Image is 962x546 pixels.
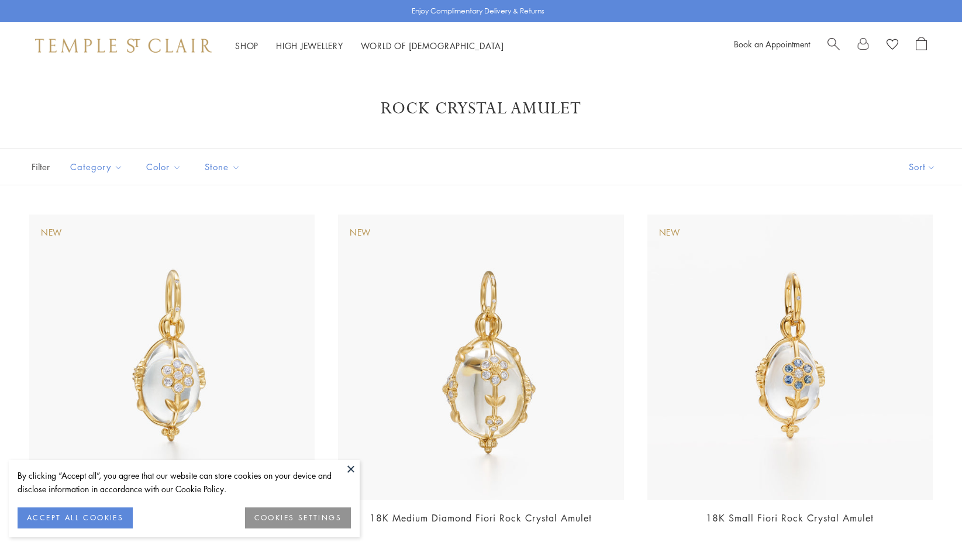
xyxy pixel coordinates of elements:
[361,40,504,51] a: World of [DEMOGRAPHIC_DATA]World of [DEMOGRAPHIC_DATA]
[61,154,132,180] button: Category
[196,154,249,180] button: Stone
[235,39,504,53] nav: Main navigation
[41,226,62,239] div: New
[706,512,874,524] a: 18K Small Fiori Rock Crystal Amulet
[904,491,950,534] iframe: Gorgias live chat messenger
[370,512,592,524] a: 18K Medium Diamond Fiori Rock Crystal Amulet
[827,37,840,54] a: Search
[140,160,190,174] span: Color
[647,215,933,500] img: P56889-E11FIORMX
[887,37,898,54] a: View Wishlist
[235,40,258,51] a: ShopShop
[199,160,249,174] span: Stone
[350,226,371,239] div: New
[338,215,623,500] img: P51889-E11FIORI
[734,38,810,50] a: Book an Appointment
[412,5,544,17] p: Enjoy Complimentary Delivery & Returns
[137,154,190,180] button: Color
[659,226,680,239] div: New
[18,469,351,496] div: By clicking “Accept all”, you agree that our website can store cookies on your device and disclos...
[245,507,351,528] button: COOKIES SETTINGS
[18,507,133,528] button: ACCEPT ALL COOKIES
[276,40,343,51] a: High JewelleryHigh Jewellery
[47,98,915,119] h1: Rock Crystal Amulet
[882,149,962,185] button: Show sort by
[64,160,132,174] span: Category
[916,37,927,54] a: Open Shopping Bag
[29,215,315,500] img: P51889-E11FIORI
[35,39,212,53] img: Temple St. Clair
